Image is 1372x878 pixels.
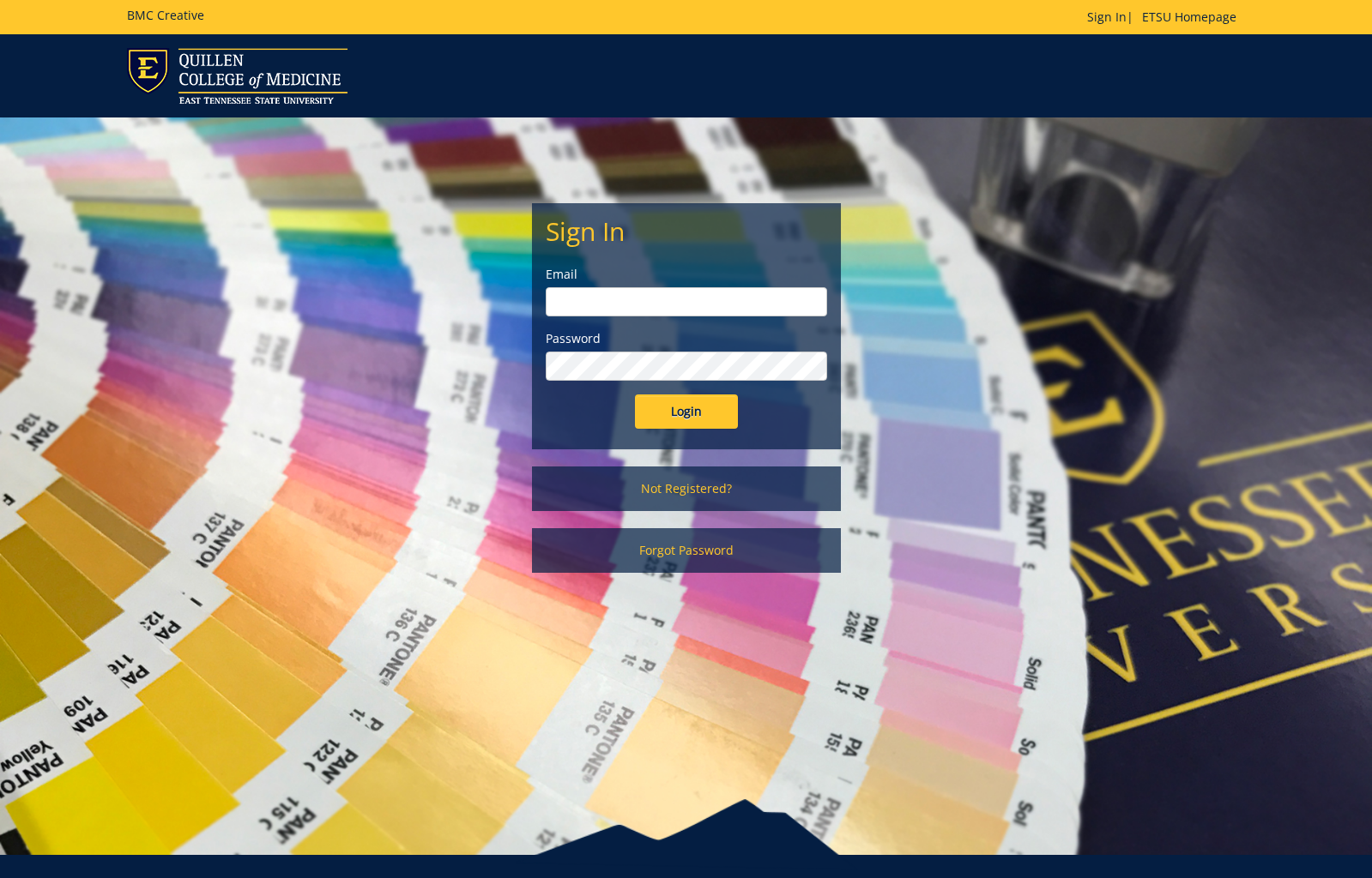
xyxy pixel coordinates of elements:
[1133,9,1245,25] a: ETSU Homepage
[1087,9,1245,26] p: |
[546,217,827,245] h2: Sign In
[1087,9,1127,25] a: Sign In
[546,266,827,283] label: Email
[127,48,348,104] img: ETSU logo
[532,466,841,511] a: Not Registered?
[127,9,204,21] h5: BMC Creative
[532,528,841,573] a: Forgot Password
[546,330,827,347] label: Password
[635,394,738,429] input: Login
